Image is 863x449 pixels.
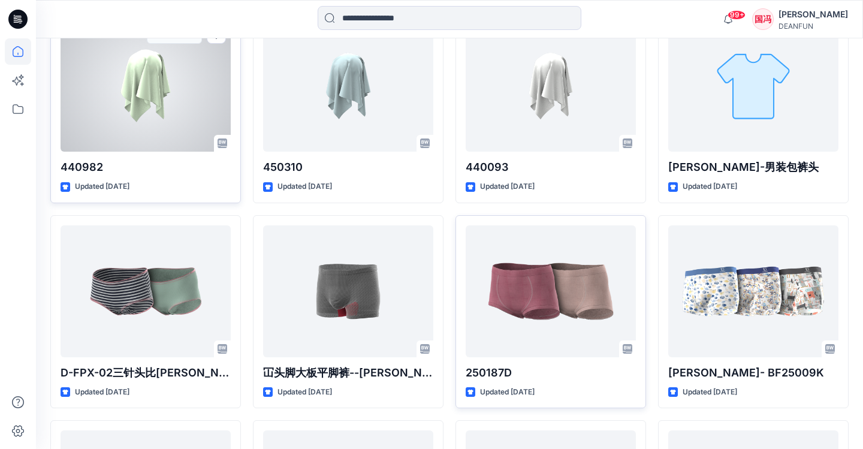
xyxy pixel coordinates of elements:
p: Updated [DATE] [480,180,535,193]
p: Updated [DATE] [277,180,332,193]
p: Updated [DATE] [683,386,737,399]
a: 440982 [61,20,231,152]
p: Updated [DATE] [75,180,129,193]
p: [PERSON_NAME]- BF25009K [668,364,838,381]
span: 99+ [728,10,746,20]
a: 440093 [466,20,636,152]
p: 440093 [466,159,636,176]
p: 440982 [61,159,231,176]
p: D-FPX-02三针头比[PERSON_NAME] [61,364,231,381]
p: Updated [DATE] [480,386,535,399]
div: 国冯 [752,8,774,30]
p: 450310 [263,159,433,176]
p: Updated [DATE] [75,386,129,399]
p: [PERSON_NAME]-男装包裤头 [668,159,838,176]
a: 250187D [466,225,636,357]
p: 250187D [466,364,636,381]
a: 张子华-男装包裤头 [668,20,838,152]
p: Updated [DATE] [683,180,737,193]
a: 450310 [263,20,433,152]
p: 冚头脚大板平脚裤--[PERSON_NAME] [263,364,433,381]
a: D-FPX-02三针头比詹定燕 [61,225,231,357]
a: 冚头脚大板平脚裤--詹定燕 [263,225,433,357]
div: [PERSON_NAME] [778,7,848,22]
a: 冯国钊- BF25009K [668,225,838,357]
p: Updated [DATE] [277,386,332,399]
div: DEANFUN [778,22,848,31]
